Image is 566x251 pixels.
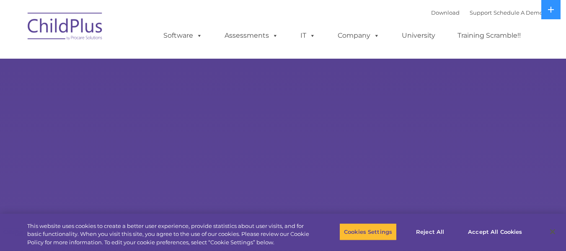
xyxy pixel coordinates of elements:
[431,9,543,16] font: |
[339,223,397,241] button: Cookies Settings
[404,223,456,241] button: Reject All
[216,27,287,44] a: Assessments
[27,222,311,247] div: This website uses cookies to create a better user experience, provide statistics about user visit...
[393,27,444,44] a: University
[431,9,460,16] a: Download
[543,223,562,241] button: Close
[470,9,492,16] a: Support
[494,9,543,16] a: Schedule A Demo
[449,27,529,44] a: Training Scramble!!
[292,27,324,44] a: IT
[329,27,388,44] a: Company
[463,223,527,241] button: Accept All Cookies
[155,27,211,44] a: Software
[23,7,107,49] img: ChildPlus by Procare Solutions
